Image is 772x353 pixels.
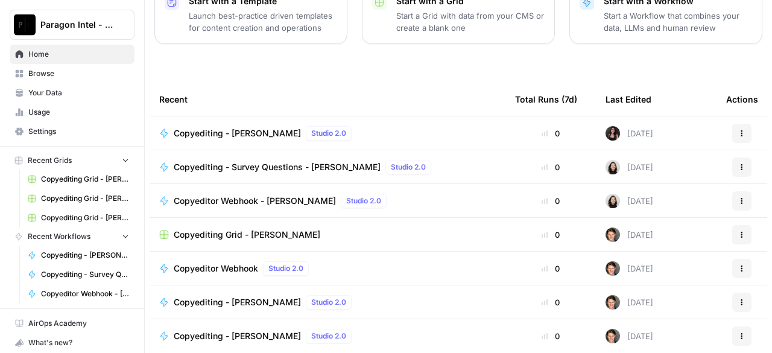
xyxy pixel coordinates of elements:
div: [DATE] [606,295,653,310]
img: t5ef5oef8zpw1w4g2xghobes91mw [606,160,620,174]
a: Home [10,45,134,64]
p: Start a Workflow that combines your data, LLMs and human review [604,10,752,34]
button: What's new? [10,333,134,352]
div: [DATE] [606,126,653,141]
div: 0 [515,330,586,342]
span: Copyediting Grid - [PERSON_NAME] [41,174,129,185]
div: [DATE] [606,160,653,174]
span: Studio 2.0 [311,297,346,308]
div: 0 [515,127,586,139]
a: Copyediting Grid - [PERSON_NAME] [22,170,134,189]
div: Last Edited [606,83,651,116]
span: Studio 2.0 [311,128,346,139]
span: Studio 2.0 [391,162,426,173]
span: Copyeditor Webhook - [PERSON_NAME] [174,195,336,207]
a: Usage [10,103,134,122]
div: 0 [515,229,586,241]
a: Copyediting - [PERSON_NAME] [22,246,134,265]
span: Copyediting - [PERSON_NAME] [174,296,301,308]
img: qw00ik6ez51o8uf7vgx83yxyzow9 [606,329,620,343]
a: Browse [10,64,134,83]
img: qw00ik6ez51o8uf7vgx83yxyzow9 [606,227,620,242]
a: Copyediting - Survey Questions - [PERSON_NAME]Studio 2.0 [159,160,496,174]
div: 0 [515,195,586,207]
span: Copyeditor Webhook - [PERSON_NAME] [41,288,129,299]
span: Paragon Intel - Copyediting [40,19,113,31]
a: Copyediting - [PERSON_NAME]Studio 2.0 [159,329,496,343]
span: Recent Grids [28,155,72,166]
a: Copyediting Grid - [PERSON_NAME] [22,208,134,227]
span: Copyeditor Webhook [174,262,258,275]
div: What's new? [10,334,134,352]
span: Your Data [28,87,129,98]
a: Copyeditor Webhook - [PERSON_NAME] [22,284,134,304]
div: Actions [726,83,758,116]
span: Usage [28,107,129,118]
div: Total Runs (7d) [515,83,577,116]
img: qw00ik6ez51o8uf7vgx83yxyzow9 [606,295,620,310]
div: 0 [515,161,586,173]
button: Recent Workflows [10,227,134,246]
span: Copyediting Grid - [PERSON_NAME] [41,212,129,223]
span: Copyediting Grid - [PERSON_NAME] [41,193,129,204]
a: Copyediting Grid - [PERSON_NAME] [22,189,134,208]
div: Recent [159,83,496,116]
span: Copyediting - Survey Questions - [PERSON_NAME] [41,269,129,280]
span: Copyediting - [PERSON_NAME] [174,127,301,139]
span: Browse [28,68,129,79]
img: t5ef5oef8zpw1w4g2xghobes91mw [606,194,620,208]
a: Copyediting - [PERSON_NAME]Studio 2.0 [159,295,496,310]
img: qw00ik6ez51o8uf7vgx83yxyzow9 [606,261,620,276]
span: Copyediting - Survey Questions - [PERSON_NAME] [174,161,381,173]
p: Start a Grid with data from your CMS or create a blank one [396,10,545,34]
span: Copyediting - [PERSON_NAME] [174,330,301,342]
div: [DATE] [606,227,653,242]
div: [DATE] [606,194,653,208]
div: [DATE] [606,329,653,343]
a: Your Data [10,83,134,103]
span: Copyediting Grid - [PERSON_NAME] [174,229,320,241]
div: [DATE] [606,261,653,276]
span: Studio 2.0 [346,196,381,206]
a: Settings [10,122,134,141]
button: Workspace: Paragon Intel - Copyediting [10,10,134,40]
span: Studio 2.0 [311,331,346,342]
a: Copyediting - Survey Questions - [PERSON_NAME] [22,265,134,284]
span: Studio 2.0 [268,263,303,274]
button: Recent Grids [10,151,134,170]
a: Copyediting - [PERSON_NAME]Studio 2.0 [159,126,496,141]
a: Copyeditor Webhook - [PERSON_NAME]Studio 2.0 [159,194,496,208]
span: Copyediting - [PERSON_NAME] [41,250,129,261]
a: Copyeditor WebhookStudio 2.0 [159,261,496,276]
span: Settings [28,126,129,137]
span: AirOps Academy [28,318,129,329]
a: Copyediting Grid - [PERSON_NAME] [159,229,496,241]
div: 0 [515,296,586,308]
img: Paragon Intel - Copyediting Logo [14,14,36,36]
img: 5nlru5lqams5xbrbfyykk2kep4hl [606,126,620,141]
span: Home [28,49,129,60]
p: Launch best-practice driven templates for content creation and operations [189,10,337,34]
div: 0 [515,262,586,275]
a: AirOps Academy [10,314,134,333]
span: Recent Workflows [28,231,90,242]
